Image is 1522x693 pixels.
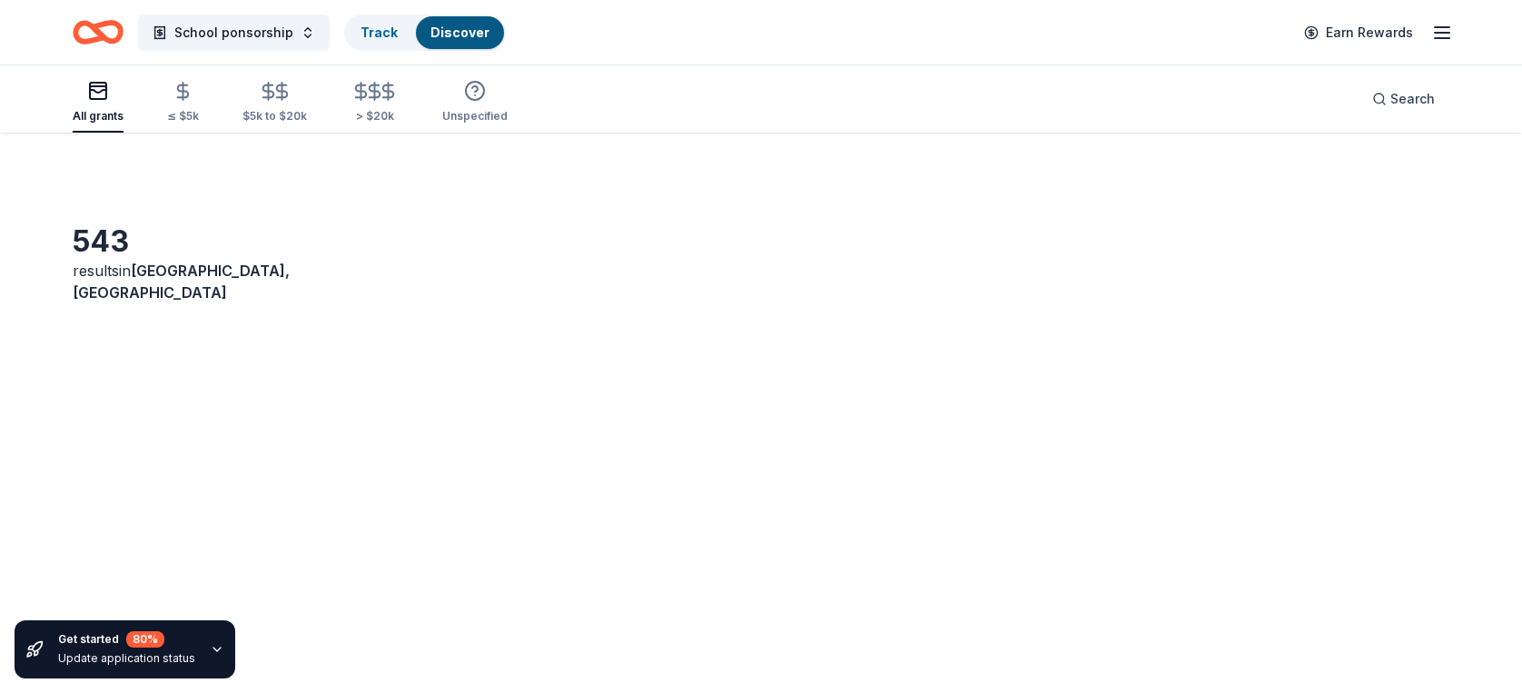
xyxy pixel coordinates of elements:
button: Unspecified [442,73,508,133]
span: Search [1390,88,1435,110]
a: Home [73,11,124,54]
div: $5k to $20k [242,109,307,124]
a: Discover [430,25,489,40]
div: results [73,260,331,303]
button: All grants [73,73,124,133]
div: Unspecified [442,109,508,124]
div: 80 % [126,631,164,648]
a: Earn Rewards [1293,16,1424,49]
span: [GEOGRAPHIC_DATA], [GEOGRAPHIC_DATA] [73,262,290,302]
span: School ponsorship [174,22,293,44]
button: ≤ $5k [167,74,199,133]
button: $5k to $20k [242,74,307,133]
div: All grants [73,109,124,124]
div: > $20k [351,109,399,124]
a: Track [361,25,398,40]
button: > $20k [351,74,399,133]
div: Update application status [58,651,195,666]
button: TrackDiscover [344,15,506,51]
button: School ponsorship [138,15,330,51]
button: Search [1358,81,1449,117]
div: ≤ $5k [167,109,199,124]
span: in [73,262,290,302]
div: Get started [58,631,195,648]
div: 543 [73,223,331,260]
